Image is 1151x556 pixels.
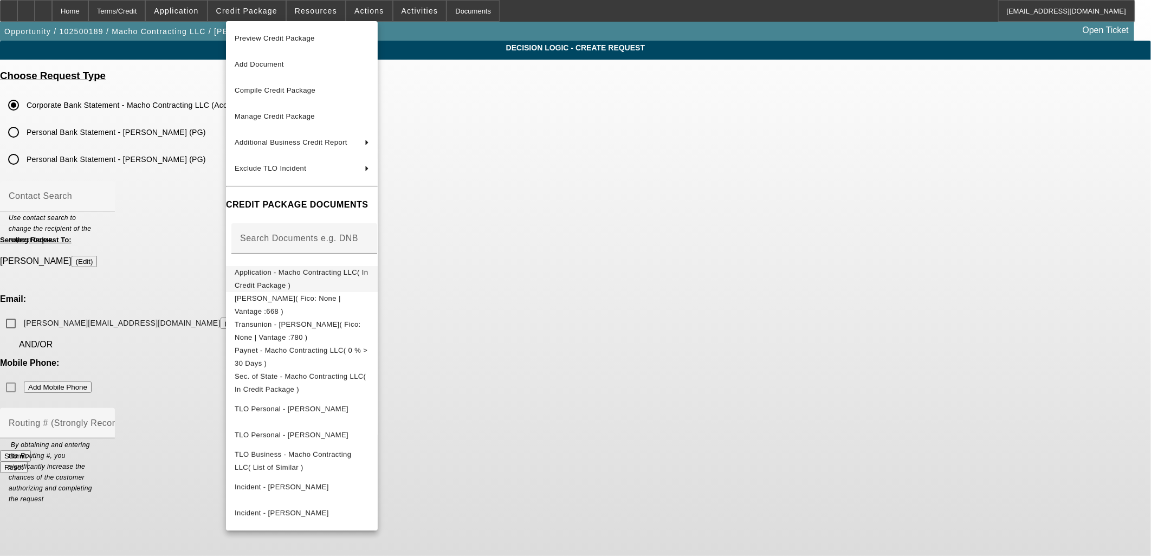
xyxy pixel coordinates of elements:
[235,372,366,393] span: Sec. of State - Macho Contracting LLC( In Credit Package )
[235,60,284,68] span: Add Document
[226,370,378,396] button: Sec. of State - Macho Contracting LLC( In Credit Package )
[226,292,378,318] button: Transunion - Jones, Tabitha( Fico: None | Vantage :668 )
[235,508,329,516] span: Incident - [PERSON_NAME]
[226,448,378,474] button: TLO Business - Macho Contracting LLC( List of Similar )
[235,34,315,42] span: Preview Credit Package
[226,500,378,526] button: Incident - Jones, Tabitha
[226,344,378,370] button: Paynet - Macho Contracting LLC( 0 % > 30 Days )
[235,86,315,94] span: Compile Credit Package
[235,430,348,438] span: TLO Personal - [PERSON_NAME]
[235,450,351,471] span: TLO Business - Macho Contracting LLC( List of Similar )
[235,346,367,367] span: Paynet - Macho Contracting LLC( 0 % > 30 Days )
[240,233,358,242] mat-label: Search Documents e.g. DNB
[226,266,378,292] button: Application - Macho Contracting LLC( In Credit Package )
[226,396,378,422] button: TLO Personal - Zapata, Alfredo
[235,112,315,120] span: Manage Credit Package
[235,164,306,172] span: Exclude TLO Incident
[235,138,347,146] span: Additional Business Credit Report
[235,482,329,490] span: Incident - [PERSON_NAME]
[235,404,348,412] span: TLO Personal - [PERSON_NAME]
[226,474,378,500] button: Incident - Zapata, Alfredo
[226,198,378,211] h4: CREDIT PACKAGE DOCUMENTS
[235,320,361,341] span: Transunion - [PERSON_NAME]( Fico: None | Vantage :780 )
[235,268,368,289] span: Application - Macho Contracting LLC( In Credit Package )
[235,294,341,315] span: [PERSON_NAME]( Fico: None | Vantage :668 )
[226,422,378,448] button: TLO Personal - Jones, Tabitha
[226,318,378,344] button: Transunion - Zapata, Alfredo( Fico: None | Vantage :780 )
